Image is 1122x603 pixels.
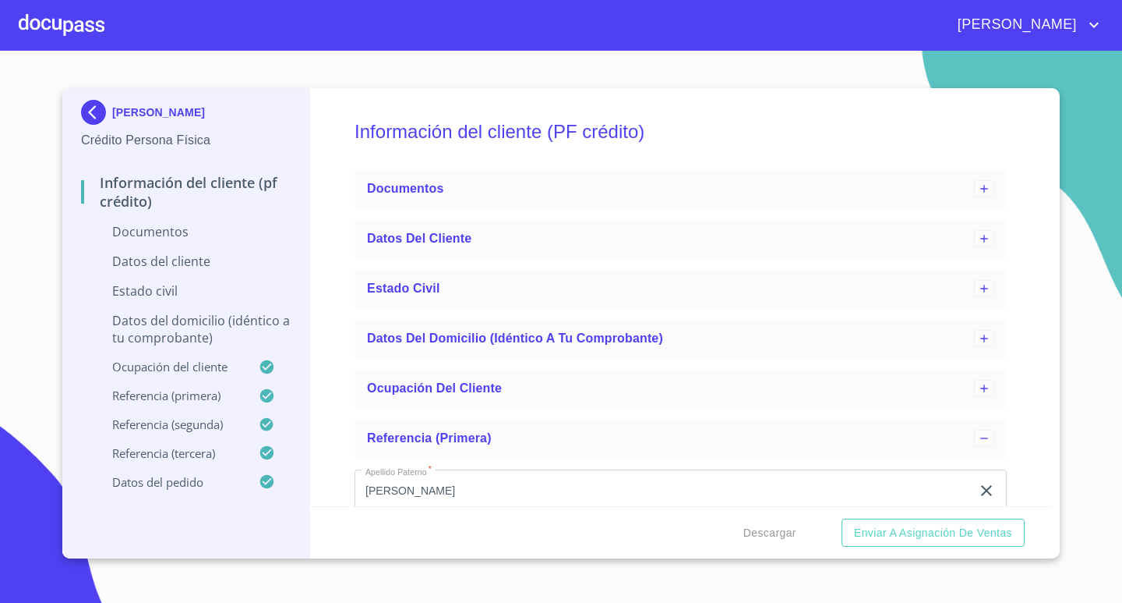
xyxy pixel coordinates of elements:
p: Ocupación del Cliente [81,359,259,374]
h5: Información del cliente (PF crédito) [355,100,1007,164]
div: Estado Civil [355,270,1007,307]
img: Docupass spot blue [81,100,112,125]
button: account of current user [946,12,1103,37]
div: Documentos [355,170,1007,208]
p: Datos del cliente [81,253,291,270]
button: clear input [977,481,996,500]
span: Ocupación del Cliente [367,381,502,395]
p: Documentos [81,223,291,240]
span: Datos del domicilio (idéntico a tu comprobante) [367,332,663,345]
div: Referencia (primera) [355,420,1007,457]
div: Datos del cliente [355,220,1007,257]
span: Documentos [367,182,443,195]
p: Información del cliente (PF crédito) [81,173,291,211]
p: Estado Civil [81,282,291,300]
button: Enviar a Asignación de Ventas [841,519,1025,548]
span: [PERSON_NAME] [946,12,1085,37]
div: Datos del domicilio (idéntico a tu comprobante) [355,320,1007,357]
p: Datos del pedido [81,474,259,490]
div: [PERSON_NAME] [81,100,291,131]
span: Referencia (primera) [367,431,492,445]
span: Estado Civil [367,282,439,295]
p: Datos del domicilio (idéntico a tu comprobante) [81,312,291,346]
div: Ocupación del Cliente [355,370,1007,407]
p: Crédito Persona Física [81,131,291,150]
p: [PERSON_NAME] [112,106,205,119]
span: Enviar a Asignación de Ventas [854,523,1012,543]
span: Descargar [743,523,796,543]
span: Datos del cliente [367,232,471,245]
p: Referencia (segunda) [81,417,259,432]
p: Referencia (tercera) [81,445,259,461]
p: Referencia (primera) [81,388,259,403]
button: Descargar [737,519,803,548]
